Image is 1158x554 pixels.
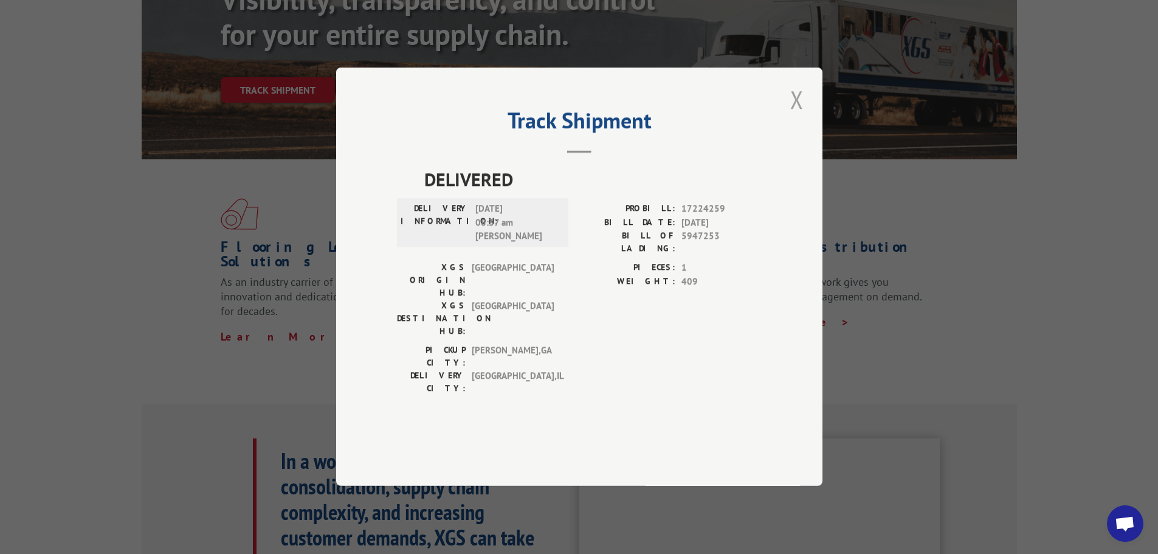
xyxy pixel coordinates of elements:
[681,203,762,216] span: 17224259
[397,344,466,370] label: PICKUP CITY:
[579,230,675,255] label: BILL OF LADING:
[681,275,762,289] span: 409
[579,203,675,216] label: PROBILL:
[472,370,554,395] span: [GEOGRAPHIC_DATA] , IL
[681,230,762,255] span: 5947253
[424,166,762,193] span: DELIVERED
[787,83,807,116] button: Close modal
[579,261,675,275] label: PIECES:
[397,370,466,395] label: DELIVERY CITY:
[579,216,675,230] label: BILL DATE:
[397,112,762,135] h2: Track Shipment
[472,261,554,300] span: [GEOGRAPHIC_DATA]
[472,300,554,338] span: [GEOGRAPHIC_DATA]
[681,216,762,230] span: [DATE]
[397,261,466,300] label: XGS ORIGIN HUB:
[472,344,554,370] span: [PERSON_NAME] , GA
[401,203,469,244] label: DELIVERY INFORMATION:
[397,300,466,338] label: XGS DESTINATION HUB:
[579,275,675,289] label: WEIGHT:
[1107,505,1143,542] a: Open chat
[475,203,557,244] span: [DATE] 08:37 am [PERSON_NAME]
[681,261,762,275] span: 1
